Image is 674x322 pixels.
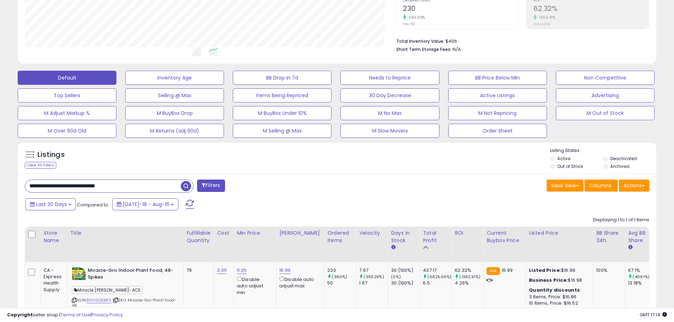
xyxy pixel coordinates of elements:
span: Miracle [PERSON_NAME]-ACE [72,286,143,294]
button: Selling @ Max [125,88,224,103]
div: Current Buybox Price [486,229,523,244]
label: Out of Stock [557,163,583,169]
div: Ordered Items [327,229,353,244]
small: (0%) [391,274,401,280]
button: Last 30 Days [25,198,76,210]
button: Filters [197,180,225,192]
span: 2025-09-16 17:14 GMT [640,311,667,318]
button: M BuyBox Under 10% [233,106,332,120]
small: Avg BB Share. [628,244,632,251]
small: Prev: 50 [403,22,415,26]
label: Archived [610,163,629,169]
div: 79 [186,267,208,274]
button: Default [18,71,116,85]
button: M Adjust Markup % [18,106,116,120]
b: Miracle-Gro Indoor Plant Food, 48-Spikes [88,267,174,282]
button: BB Drop in 7d [233,71,332,85]
button: 30 Day Decrease [340,88,439,103]
div: 1.67 [359,280,388,286]
small: (360%) [332,274,347,280]
div: 6.5 [423,280,451,286]
b: Short Term Storage Fees: [396,46,451,52]
div: BB Share 24h. [596,229,622,244]
h5: Listings [38,150,65,160]
div: 30 (100%) [391,280,420,286]
div: Disable auto adjust max [279,275,319,289]
div: 230 [327,267,356,274]
img: 61SFrjCUJuL._SL40_.jpg [72,267,86,280]
button: Top Sellers [18,88,116,103]
h2: 62.32% [534,5,649,14]
small: (359.28%) [364,274,384,280]
button: Columns [584,180,618,192]
label: Active [557,156,570,162]
small: Days In Stock. [391,244,395,251]
div: Cost [217,229,231,237]
div: Min Price [237,229,273,237]
li: $406 [396,36,644,45]
div: $16.99 [529,267,588,274]
label: Deactivated [610,156,637,162]
div: CA - Express Health Supply [44,267,62,293]
button: M Over 90d Old [18,124,116,138]
b: Listed Price: [529,267,561,274]
div: 437.17 [423,267,451,274]
button: M BuyBox Drop [125,106,224,120]
button: Inventory Age [125,71,224,85]
div: 7.67 [359,267,388,274]
a: Terms of Use [61,311,91,318]
div: Store Name [44,229,64,244]
div: Velocity [359,229,385,237]
div: ROI [455,229,480,237]
a: B0019QEB86 [86,297,111,303]
small: 360.00% [406,15,425,20]
div: [PERSON_NAME] [279,229,321,237]
p: Listing States: [550,147,656,154]
button: Save View [547,180,583,192]
div: Clear All Filters [25,162,56,169]
button: M No Max [340,106,439,120]
span: | SKU: Miracle-Gro-Plant-Food-48 [72,297,176,308]
div: Days In Stock [391,229,417,244]
div: 67.1% [628,267,657,274]
div: 13.18% [628,280,657,286]
b: Quantity discounts [529,287,580,293]
button: Advertising [556,88,655,103]
button: M Slow Movers [340,124,439,138]
h2: 230 [403,5,518,14]
div: 100% [596,267,620,274]
div: 3 Items, Price: $16.86 [529,294,588,300]
div: $16.98 [529,277,588,283]
button: Active Listings [448,88,547,103]
button: Needs to Reprice [340,71,439,85]
span: Columns [589,182,611,189]
button: M Not Repricing [448,106,547,120]
div: Title [70,229,180,237]
div: 30 (100%) [391,267,420,274]
button: Items Being Repriced [233,88,332,103]
button: Order Sheet [448,124,547,138]
span: Compared to: [77,201,109,208]
button: Actions [619,180,649,192]
small: 1362.91% [537,15,555,20]
div: : [529,287,588,293]
button: [DATE]-18 - Aug-16 [112,198,178,210]
button: Non Competitive [556,71,655,85]
button: M Out of Stock [556,106,655,120]
small: (6625.69%) [427,274,451,280]
b: Business Price: [529,277,568,283]
small: (1362.91%) [459,274,480,280]
div: Fulfillable Quantity [186,229,211,244]
a: 11.25 [237,267,247,274]
div: Avg BB Share [628,229,654,244]
button: M Returns (adj 90d) [125,124,224,138]
span: Last 30 Days [36,201,67,208]
div: Disable auto adjust min [237,275,271,296]
div: Listed Price [529,229,590,237]
small: FBA [486,267,500,275]
div: 62.32% [455,267,483,274]
small: (409.1%) [633,274,650,280]
div: seller snap | | [7,312,123,318]
span: [DATE]-18 - Aug-16 [123,201,169,208]
b: Total Inventory Value: [396,38,444,44]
